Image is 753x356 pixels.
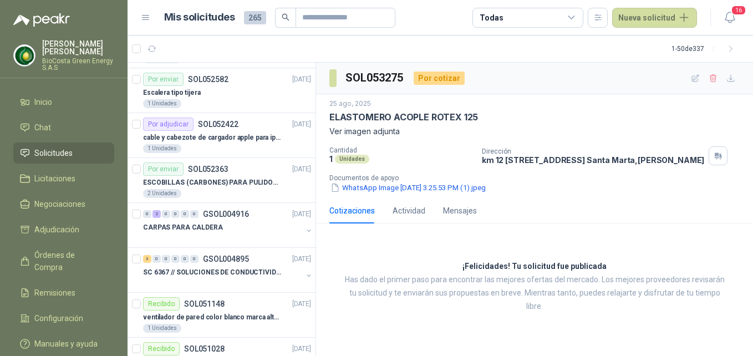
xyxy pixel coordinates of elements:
[143,255,151,263] div: 3
[443,205,477,217] div: Mensajes
[329,99,371,109] p: 25 ago, 2025
[34,96,52,108] span: Inicio
[244,11,266,24] span: 265
[34,121,51,134] span: Chat
[345,69,405,87] h3: SOL053275
[190,255,199,263] div: 0
[143,297,180,311] div: Recibido
[198,120,238,128] p: SOL052422
[143,118,194,131] div: Por adjudicar
[393,205,425,217] div: Actividad
[329,182,487,194] button: WhatsApp Image [DATE] 3.25.53 PM (1).jpeg
[292,119,311,130] p: [DATE]
[184,300,225,308] p: SOL051148
[203,255,249,263] p: GSOL004895
[480,12,503,24] div: Todas
[13,168,114,189] a: Licitaciones
[34,312,83,324] span: Configuración
[143,342,180,355] div: Recibido
[188,165,228,173] p: SOL052363
[143,162,184,176] div: Por enviar
[34,223,79,236] span: Adjudicación
[720,8,740,28] button: 16
[292,254,311,265] p: [DATE]
[482,148,704,155] p: Dirección
[42,40,114,55] p: [PERSON_NAME] [PERSON_NAME]
[171,255,180,263] div: 0
[143,73,184,86] div: Por enviar
[128,113,316,158] a: Por adjudicarSOL052422[DATE] cable y cabezote de cargador apple para iphone1 Unidades
[143,207,313,243] a: 0 2 0 0 0 0 GSOL004916[DATE] CARPAS PARA CALDERA
[128,158,316,203] a: Por enviarSOL052363[DATE] ESCOBILLAS (CARBONES) PARA PULIDORA DEWALT2 Unidades
[143,312,281,323] p: ventilador de pared color blanco marca alteza
[34,287,75,299] span: Remisiones
[143,99,181,108] div: 1 Unidades
[143,189,181,198] div: 2 Unidades
[292,344,311,354] p: [DATE]
[143,324,181,333] div: 1 Unidades
[414,72,465,85] div: Por cotizar
[143,144,181,153] div: 1 Unidades
[612,8,697,28] button: Nueva solicitud
[143,133,281,143] p: cable y cabezote de cargador apple para iphone
[181,255,189,263] div: 0
[184,345,225,353] p: SOL051028
[128,68,316,113] a: Por enviarSOL052582[DATE] Escalera tipo tijera1 Unidades
[34,147,73,159] span: Solicitudes
[13,308,114,329] a: Configuración
[152,210,161,218] div: 2
[34,338,98,350] span: Manuales y ayuda
[143,267,281,278] p: SC 6367 // SOLUCIONES DE CONDUCTIVIDAD
[152,255,161,263] div: 0
[731,5,746,16] span: 16
[190,210,199,218] div: 0
[13,245,114,278] a: Órdenes de Compra
[329,146,473,154] p: Cantidad
[329,174,749,182] p: Documentos de apoyo
[128,293,316,338] a: RecibidoSOL051148[DATE] ventilador de pared color blanco marca alteza1 Unidades
[329,111,478,123] p: ELASTOMERO ACOPLE ROTEX 125
[143,88,201,98] p: Escalera tipo tijera
[34,249,104,273] span: Órdenes de Compra
[13,13,70,27] img: Logo peakr
[329,205,375,217] div: Cotizaciones
[13,117,114,138] a: Chat
[143,210,151,218] div: 0
[462,260,607,273] h3: ¡Felicidades! Tu solicitud fue publicada
[344,273,725,313] p: Has dado el primer paso para encontrar las mejores ofertas del mercado. Los mejores proveedores r...
[292,299,311,309] p: [DATE]
[335,155,369,164] div: Unidades
[171,210,180,218] div: 0
[143,252,313,288] a: 3 0 0 0 0 0 GSOL004895[DATE] SC 6367 // SOLUCIONES DE CONDUCTIVIDAD
[13,143,114,164] a: Solicitudes
[13,219,114,240] a: Adjudicación
[188,75,228,83] p: SOL052582
[14,45,35,66] img: Company Logo
[42,58,114,71] p: BioCosta Green Energy S.A.S
[292,164,311,175] p: [DATE]
[143,177,281,188] p: ESCOBILLAS (CARBONES) PARA PULIDORA DEWALT
[13,91,114,113] a: Inicio
[671,40,740,58] div: 1 - 50 de 337
[13,194,114,215] a: Negociaciones
[181,210,189,218] div: 0
[482,155,704,165] p: km 12 [STREET_ADDRESS] Santa Marta , [PERSON_NAME]
[292,209,311,220] p: [DATE]
[164,9,235,26] h1: Mis solicitudes
[329,125,740,138] p: Ver imagen adjunta
[34,172,75,185] span: Licitaciones
[13,282,114,303] a: Remisiones
[143,222,223,233] p: CARPAS PARA CALDERA
[329,154,333,164] p: 1
[282,13,289,21] span: search
[162,210,170,218] div: 0
[13,333,114,354] a: Manuales y ayuda
[162,255,170,263] div: 0
[203,210,249,218] p: GSOL004916
[34,198,85,210] span: Negociaciones
[292,74,311,85] p: [DATE]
